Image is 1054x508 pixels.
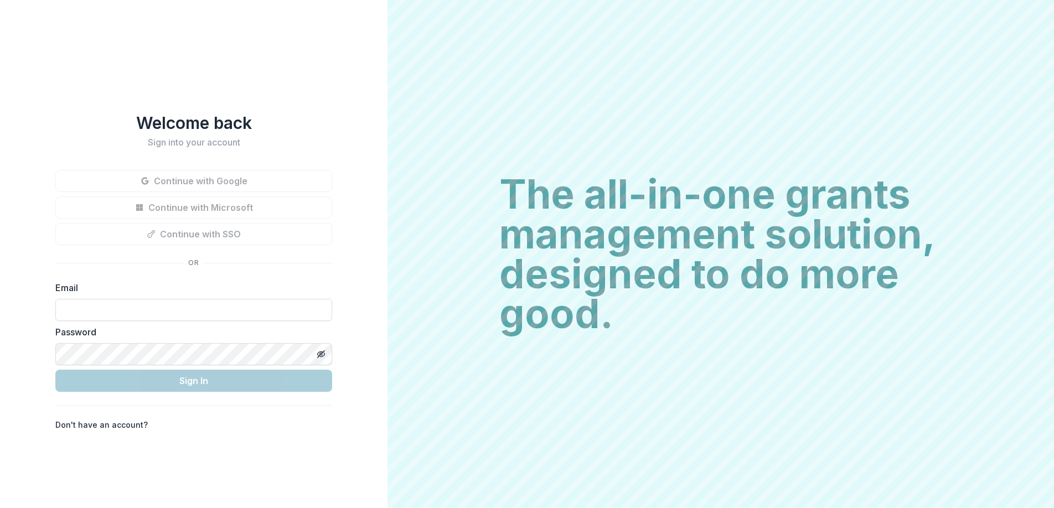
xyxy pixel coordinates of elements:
button: Sign In [55,370,332,392]
button: Continue with SSO [55,223,332,245]
h1: Welcome back [55,113,332,133]
h2: Sign into your account [55,137,332,148]
label: Password [55,325,325,339]
button: Continue with Microsoft [55,196,332,219]
button: Toggle password visibility [312,345,330,363]
p: Don't have an account? [55,419,148,431]
button: Continue with Google [55,170,332,192]
label: Email [55,281,325,294]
